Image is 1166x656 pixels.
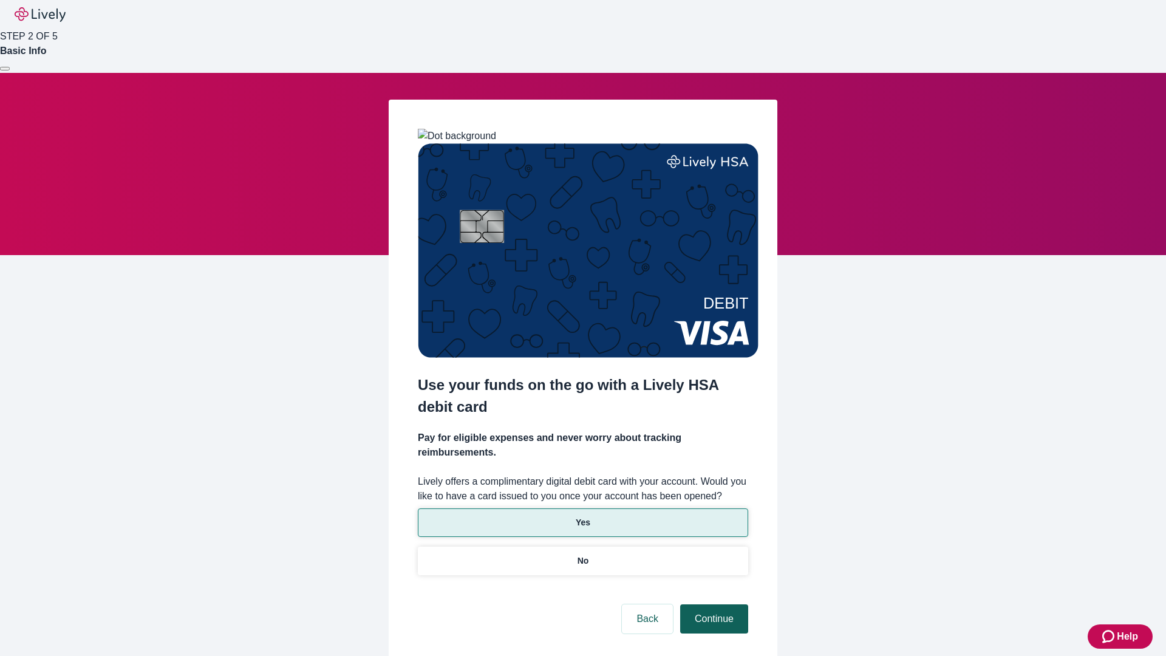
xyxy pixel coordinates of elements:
[418,474,748,504] label: Lively offers a complimentary digital debit card with your account. Would you like to have a card...
[418,431,748,460] h4: Pay for eligible expenses and never worry about tracking reimbursements.
[1088,624,1153,649] button: Zendesk support iconHelp
[578,555,589,567] p: No
[418,508,748,537] button: Yes
[1102,629,1117,644] svg: Zendesk support icon
[15,7,66,22] img: Lively
[418,374,748,418] h2: Use your funds on the go with a Lively HSA debit card
[418,143,759,358] img: Debit card
[1117,629,1138,644] span: Help
[622,604,673,634] button: Back
[576,516,590,529] p: Yes
[680,604,748,634] button: Continue
[418,129,496,143] img: Dot background
[418,547,748,575] button: No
